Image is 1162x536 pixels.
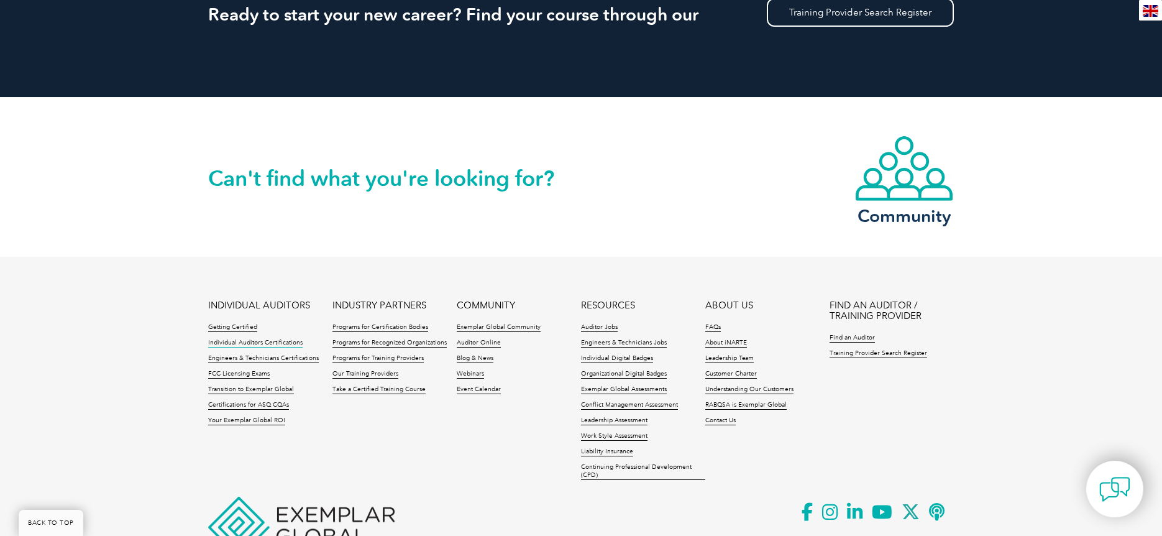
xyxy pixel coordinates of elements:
a: Getting Certified [208,323,257,332]
a: Your Exemplar Global ROI [208,417,285,425]
h2: Ready to start your new career? Find your course through our [208,4,954,24]
a: Leadership Team [705,354,754,363]
a: Programs for Recognized Organizations [332,339,447,348]
a: About iNARTE [705,339,747,348]
a: Find an Auditor [830,334,875,343]
a: Programs for Training Providers [332,354,424,363]
img: contact-chat.png [1099,474,1130,505]
a: Exemplar Global Community [457,323,541,332]
a: Our Training Providers [332,370,398,379]
a: FIND AN AUDITOR / TRAINING PROVIDER [830,300,954,321]
a: ABOUT US [705,300,753,311]
a: INDUSTRY PARTNERS [332,300,426,311]
a: Conflict Management Assessment [581,401,678,410]
img: icon-community.webp [854,135,954,202]
a: Leadership Assessment [581,417,647,425]
a: Engineers & Technicians Jobs [581,339,667,348]
a: Individual Digital Badges [581,354,653,363]
a: Event Calendar [457,386,501,394]
a: Take a Certified Training Course [332,386,426,394]
a: INDIVIDUAL AUDITORS [208,300,310,311]
a: Webinars [457,370,484,379]
a: Community [854,135,954,224]
a: Customer Charter [705,370,757,379]
a: COMMUNITY [457,300,515,311]
a: Blog & News [457,354,493,363]
a: RESOURCES [581,300,635,311]
a: Continuing Professional Development (CPD) [581,463,705,480]
a: BACK TO TOP [19,510,83,536]
h3: Community [854,208,954,224]
a: Understanding Our Customers [705,386,794,394]
a: Contact Us [705,417,736,425]
a: Programs for Certification Bodies [332,323,428,332]
a: Organizational Digital Badges [581,370,667,379]
a: RABQSA is Exemplar Global [705,401,787,410]
a: Work Style Assessment [581,432,647,441]
a: Exemplar Global Assessments [581,386,667,394]
a: FAQs [705,323,721,332]
a: FCC Licensing Exams [208,370,270,379]
a: Engineers & Technicians Certifications [208,354,319,363]
a: Auditor Jobs [581,323,618,332]
a: Liability Insurance [581,448,633,456]
a: Auditor Online [457,339,501,348]
a: Certifications for ASQ CQAs [208,401,289,410]
img: en [1143,5,1158,17]
a: Training Provider Search Register [830,349,927,358]
a: Individual Auditors Certifications [208,339,303,348]
a: Transition to Exemplar Global [208,386,294,394]
h2: Can't find what you're looking for? [208,169,581,188]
